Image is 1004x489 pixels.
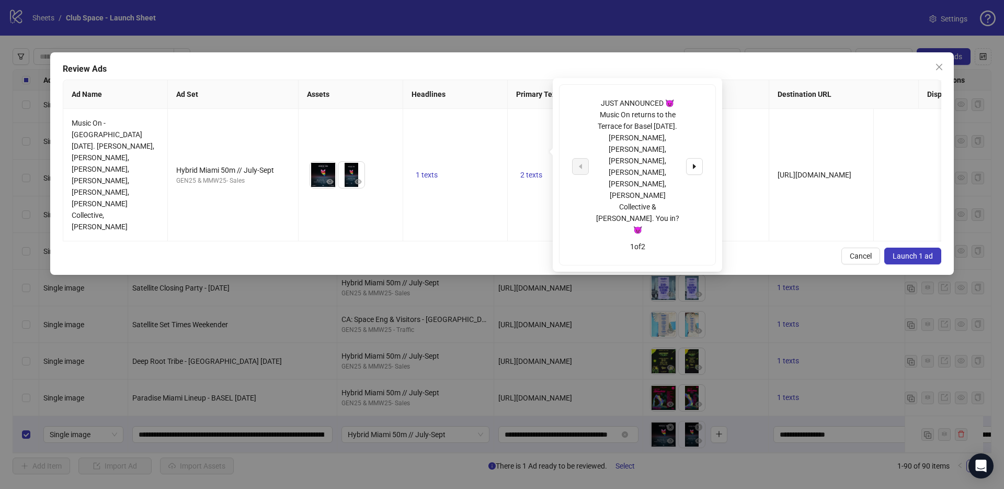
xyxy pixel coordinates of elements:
[841,248,880,264] button: Cancel
[176,176,290,186] div: GEN25 & MMW25- Sales
[516,169,546,181] button: 2 texts
[72,119,154,231] span: Music On - [GEOGRAPHIC_DATA] [DATE]. [PERSON_NAME], [PERSON_NAME], [PERSON_NAME], [PERSON_NAME], ...
[299,80,403,109] th: Assets
[63,63,941,75] div: Review Ads
[412,169,442,181] button: 1 texts
[572,241,703,252] div: 1 of 2
[63,80,168,109] th: Ad Name
[594,97,681,236] div: JUST ANNOUNCED 😈 Music On returns to the Terrace for Basel [DATE]. [PERSON_NAME], [PERSON_NAME], ...
[352,175,364,188] button: Preview
[778,171,851,179] span: [URL][DOMAIN_NAME]
[310,162,336,188] img: Asset 1
[508,80,638,109] th: Primary Texts
[968,453,994,479] div: Open Intercom Messenger
[176,164,290,176] div: Hybrid Miami 50m // July-Sept
[338,162,364,188] img: Asset 2
[324,175,336,188] button: Preview
[884,248,941,264] button: Launch 1 ad
[931,59,948,75] button: Close
[326,178,334,185] span: eye
[520,171,542,179] span: 2 texts
[769,80,919,109] th: Destination URL
[355,178,362,185] span: eye
[893,252,933,260] span: Launch 1 ad
[416,171,438,179] span: 1 texts
[403,80,508,109] th: Headlines
[168,80,299,109] th: Ad Set
[691,163,698,170] span: caret-right
[850,252,872,260] span: Cancel
[935,63,943,71] span: close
